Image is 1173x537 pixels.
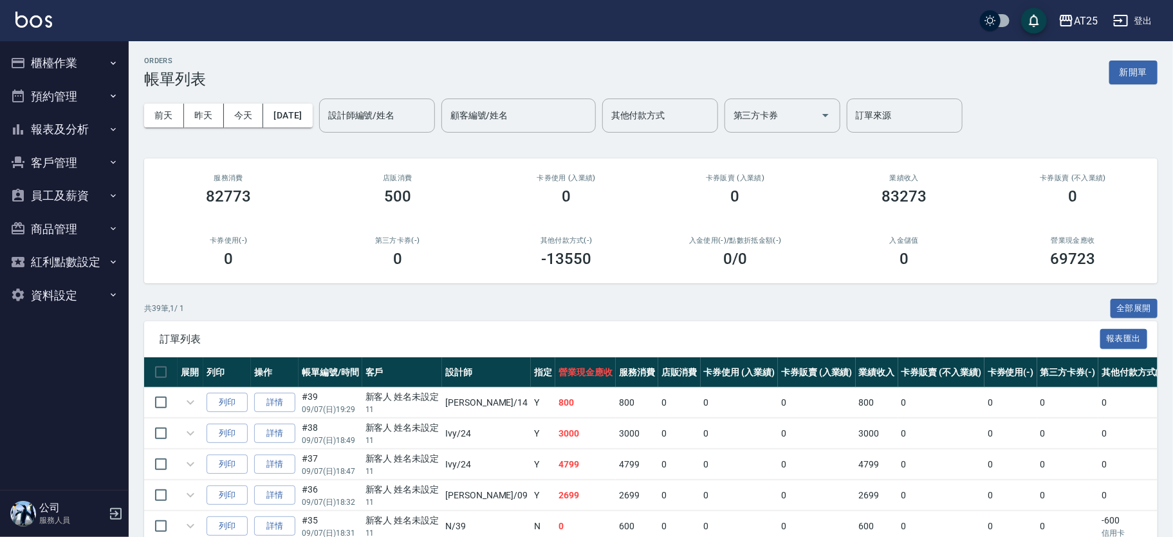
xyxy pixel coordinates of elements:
button: 前天 [144,104,184,127]
td: 0 [898,449,984,480]
td: 0 [658,388,701,418]
button: save [1021,8,1047,33]
button: 紅利點數設定 [5,245,124,279]
th: 指定 [531,357,555,388]
h3: 83273 [882,187,927,205]
td: [PERSON_NAME] /09 [442,480,531,511]
p: 11 [365,435,439,446]
h2: 卡券使用(-) [160,236,298,245]
a: 詳情 [254,393,295,413]
td: 0 [658,480,701,511]
h2: 第三方卡券(-) [329,236,467,245]
h2: 店販消費 [329,174,467,182]
td: 0 [984,449,1037,480]
p: 09/07 (日) 18:49 [302,435,359,446]
th: 卡券販賣 (入業績) [778,357,856,388]
th: 展開 [178,357,203,388]
h2: 業績收入 [835,174,974,182]
h3: 0 [900,250,909,268]
td: 0 [701,419,779,449]
span: 訂單列表 [160,333,1100,346]
td: 2699 [856,480,898,511]
button: 今天 [224,104,264,127]
a: 新開單 [1109,66,1158,78]
td: 0 [701,388,779,418]
td: 0 [658,449,701,480]
h3: 0 [562,187,571,205]
p: 09/07 (日) 18:47 [302,466,359,477]
h3: 0 [731,187,740,205]
th: 客戶 [362,357,443,388]
td: 4799 [856,449,898,480]
td: Y [531,419,555,449]
button: 登出 [1108,9,1158,33]
td: 0 [1037,449,1099,480]
button: 員工及薪資 [5,179,124,212]
td: 0 [701,480,779,511]
a: 詳情 [254,516,295,536]
div: 新客人 姓名未設定 [365,421,439,435]
button: 預約管理 [5,80,124,113]
img: Logo [15,12,52,28]
h2: 卡券販賣 (入業績) [667,174,805,182]
th: 卡券販賣 (不入業績) [898,357,984,388]
td: 0 [1037,419,1099,449]
button: 商品管理 [5,212,124,246]
td: 0 [984,388,1037,418]
th: 帳單編號/時間 [299,357,362,388]
button: Open [815,105,836,126]
th: 其他付款方式(-) [1098,357,1169,388]
h2: 入金使用(-) /點數折抵金額(-) [667,236,805,245]
button: 列印 [207,424,248,444]
button: 報表匯出 [1100,329,1148,349]
h3: 0 [1069,187,1078,205]
p: 11 [365,496,439,508]
td: 0 [778,449,856,480]
td: 0 [1098,388,1169,418]
td: 0 [1037,388,1099,418]
th: 店販消費 [658,357,701,388]
th: 操作 [251,357,299,388]
h3: 帳單列表 [144,70,206,88]
h3: 服務消費 [160,174,298,182]
td: 0 [1098,419,1169,449]
button: 列印 [207,485,248,505]
th: 業績收入 [856,357,898,388]
div: 新客人 姓名未設定 [365,390,439,404]
td: 0 [658,419,701,449]
th: 列印 [203,357,251,388]
button: 全部展開 [1111,299,1158,319]
h3: 0 /0 [723,250,747,268]
th: 第三方卡券(-) [1037,357,1099,388]
button: 列印 [207,516,248,536]
h2: 卡券使用 (入業績) [497,174,636,182]
th: 卡券使用(-) [984,357,1037,388]
td: #36 [299,480,362,511]
td: 4799 [616,449,658,480]
div: AT25 [1074,13,1098,29]
a: 詳情 [254,485,295,505]
td: 0 [1037,480,1099,511]
button: 櫃檯作業 [5,46,124,80]
p: 09/07 (日) 18:32 [302,496,359,508]
td: Y [531,388,555,418]
td: 0 [984,480,1037,511]
td: 3000 [555,419,616,449]
td: #37 [299,449,362,480]
p: 09/07 (日) 19:29 [302,404,359,415]
h3: 0 [224,250,233,268]
th: 卡券使用 (入業績) [701,357,779,388]
button: 資料設定 [5,279,124,312]
div: 新客人 姓名未設定 [365,514,439,527]
td: 4799 [555,449,616,480]
p: 服務人員 [39,514,105,526]
h2: 卡券販賣 (不入業績) [1004,174,1143,182]
p: 共 39 筆, 1 / 1 [144,303,184,314]
td: 3000 [856,419,898,449]
td: Y [531,480,555,511]
button: AT25 [1053,8,1103,34]
h2: ORDERS [144,57,206,65]
button: 客戶管理 [5,146,124,180]
td: #38 [299,419,362,449]
p: 11 [365,466,439,477]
